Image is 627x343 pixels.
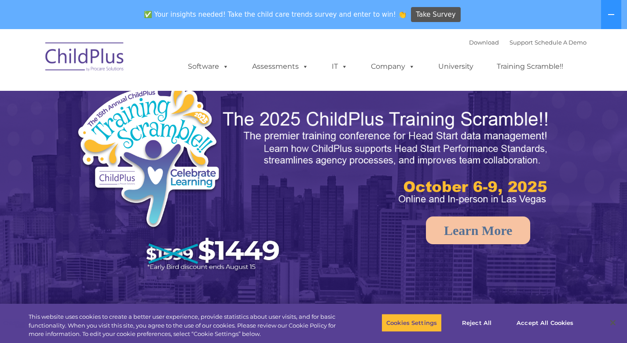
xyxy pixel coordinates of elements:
a: Learn More [426,216,530,244]
span: Take Survey [416,7,455,22]
span: Last name [122,58,149,65]
a: Take Survey [411,7,461,22]
a: Software [179,58,238,75]
a: Support [510,39,533,46]
button: Close [603,313,623,332]
a: Company [362,58,424,75]
a: Assessments [243,58,317,75]
span: ✅ Your insights needed! Take the child care trends survey and enter to win! 👏 [140,6,410,23]
a: University [429,58,482,75]
img: ChildPlus by Procare Solutions [41,36,129,80]
button: Cookies Settings [381,313,442,332]
button: Reject All [449,313,504,332]
button: Accept All Cookies [512,313,578,332]
span: Phone number [122,94,160,101]
font: | [469,39,587,46]
a: Schedule A Demo [535,39,587,46]
a: IT [323,58,356,75]
a: Download [469,39,499,46]
div: This website uses cookies to create a better user experience, provide statistics about user visit... [29,313,345,339]
a: Training Scramble!! [488,58,572,75]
